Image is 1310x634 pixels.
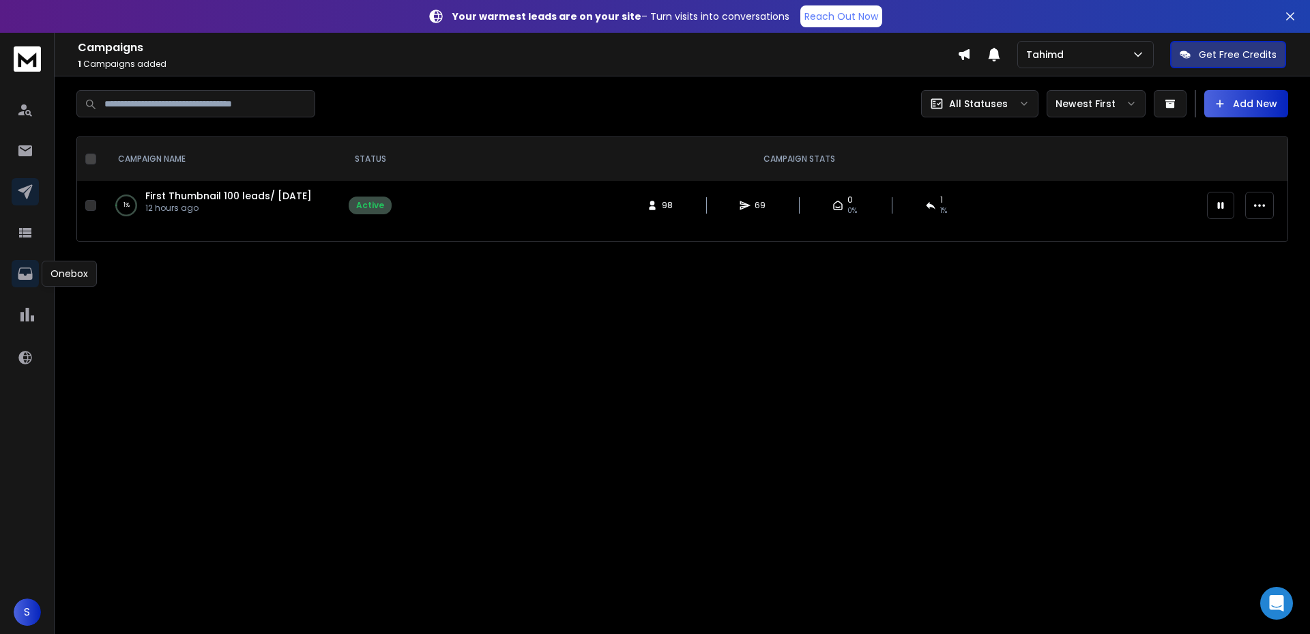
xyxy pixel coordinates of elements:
span: 0% [847,205,857,216]
td: 1%First Thumbnail 100 leads/ [DATE]12 hours ago [102,181,340,230]
p: Tahimd [1026,48,1069,61]
p: Get Free Credits [1199,48,1277,61]
span: 0 [847,194,853,205]
p: Reach Out Now [804,10,878,23]
a: First Thumbnail 100 leads/ [DATE] [145,189,312,203]
p: Campaigns added [78,59,957,70]
span: 1 % [940,205,947,216]
img: logo [14,46,41,72]
h1: Campaigns [78,40,957,56]
a: Reach Out Now [800,5,882,27]
button: Newest First [1047,90,1146,117]
th: STATUS [340,137,400,181]
button: Get Free Credits [1170,41,1286,68]
span: 1 [78,58,81,70]
div: Active [356,200,384,211]
button: S [14,599,41,626]
span: 1 [940,194,943,205]
p: All Statuses [949,97,1008,111]
div: Open Intercom Messenger [1260,587,1293,620]
th: CAMPAIGN STATS [400,137,1199,181]
p: 12 hours ago [145,203,312,214]
p: – Turn visits into conversations [452,10,789,23]
p: 1 % [123,199,130,212]
span: 98 [662,200,675,211]
strong: Your warmest leads are on your site [452,10,641,23]
button: Add New [1204,90,1288,117]
th: CAMPAIGN NAME [102,137,340,181]
div: Onebox [42,261,97,287]
span: 69 [755,200,768,211]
